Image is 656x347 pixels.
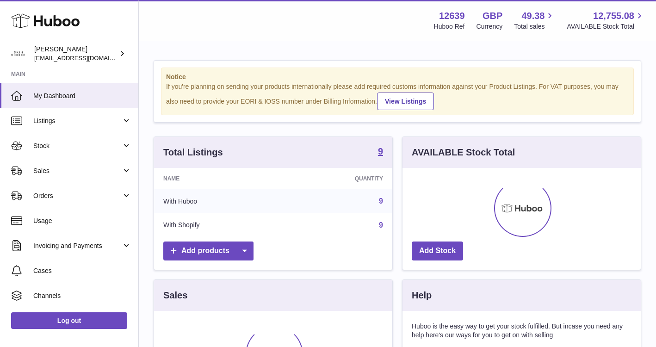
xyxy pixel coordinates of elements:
img: admin@skinchoice.com [11,47,25,61]
h3: Sales [163,289,187,302]
a: 9 [379,221,383,229]
span: 49.38 [521,10,545,22]
h3: Total Listings [163,146,223,159]
a: 49.38 Total sales [514,10,555,31]
a: 9 [379,197,383,205]
div: Currency [477,22,503,31]
strong: GBP [483,10,502,22]
span: Orders [33,192,122,200]
p: Huboo is the easy way to get your stock fulfilled. But incase you need any help here's our ways f... [412,322,631,340]
td: With Shopify [154,213,283,237]
div: If you're planning on sending your products internationally please add required customs informati... [166,82,629,110]
strong: Notice [166,73,629,81]
span: Total sales [514,22,555,31]
h3: AVAILABLE Stock Total [412,146,515,159]
a: Add products [163,242,254,260]
span: Channels [33,291,131,300]
a: 12,755.08 AVAILABLE Stock Total [567,10,645,31]
div: Huboo Ref [434,22,465,31]
a: Add Stock [412,242,463,260]
div: [PERSON_NAME] [34,45,118,62]
td: With Huboo [154,189,283,213]
span: My Dashboard [33,92,131,100]
a: Log out [11,312,127,329]
th: Quantity [283,168,392,189]
span: Listings [33,117,122,125]
span: Sales [33,167,122,175]
span: Cases [33,266,131,275]
a: View Listings [377,93,434,110]
strong: 9 [378,147,383,156]
a: 9 [378,147,383,158]
span: Invoicing and Payments [33,242,122,250]
span: Usage [33,217,131,225]
th: Name [154,168,283,189]
strong: 12639 [439,10,465,22]
span: AVAILABLE Stock Total [567,22,645,31]
span: 12,755.08 [593,10,634,22]
h3: Help [412,289,432,302]
span: [EMAIL_ADDRESS][DOMAIN_NAME] [34,54,136,62]
span: Stock [33,142,122,150]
